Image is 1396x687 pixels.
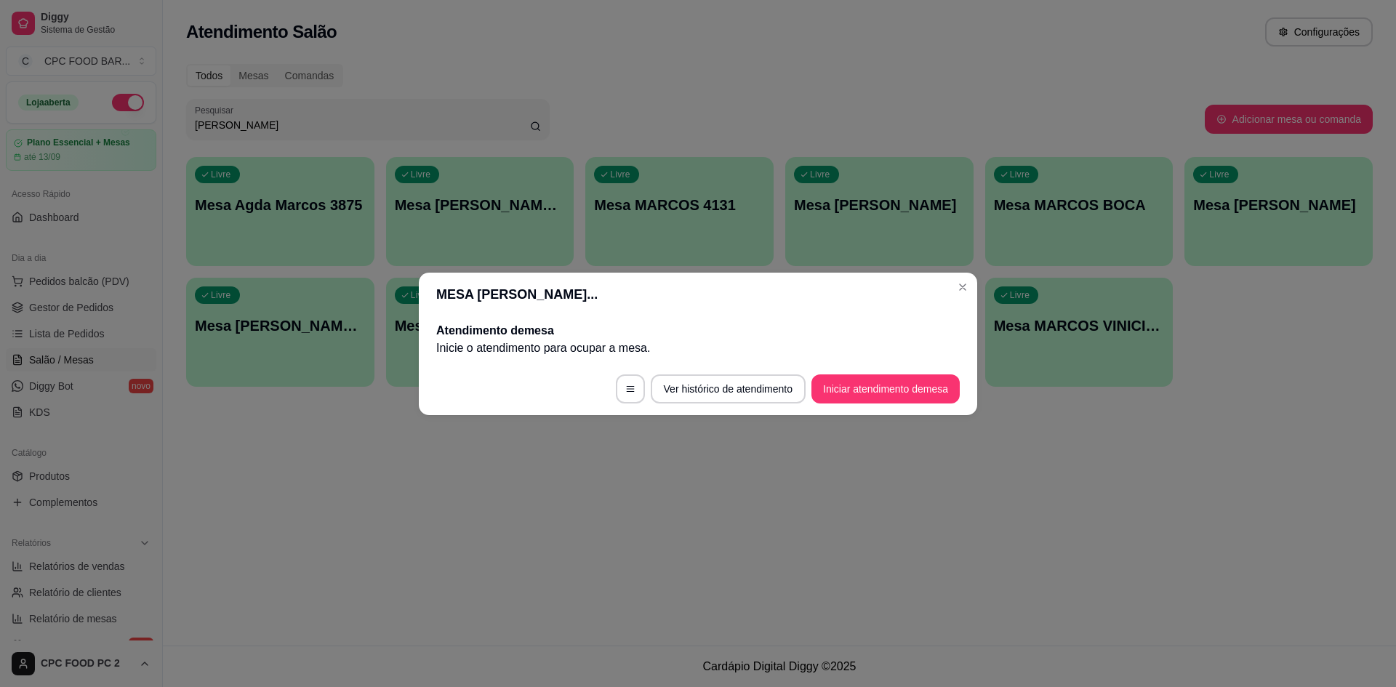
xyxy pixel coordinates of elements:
button: Ver histórico de atendimento [651,374,806,403]
h2: Atendimento de mesa [436,322,960,340]
button: Iniciar atendimento demesa [811,374,960,403]
header: MESA [PERSON_NAME]... [419,273,977,316]
button: Close [951,276,974,299]
p: Inicie o atendimento para ocupar a mesa . [436,340,960,357]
